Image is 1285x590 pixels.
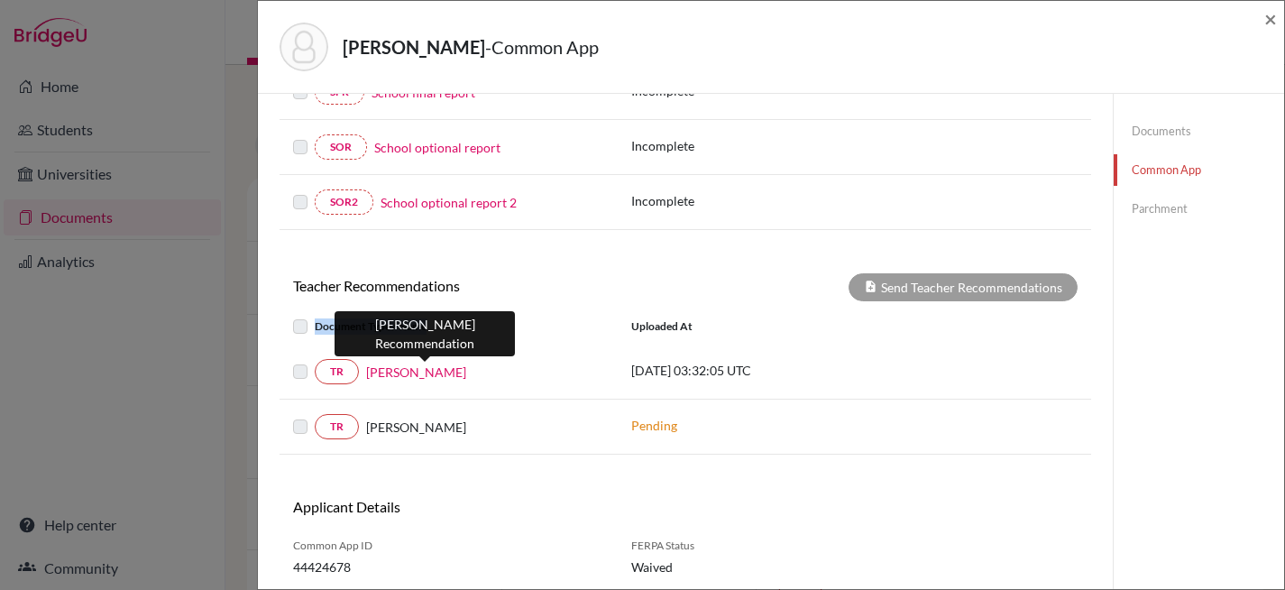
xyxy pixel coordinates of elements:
a: [PERSON_NAME] [366,363,466,382]
a: Documents [1114,115,1284,147]
strong: [PERSON_NAME] [343,36,485,58]
a: TR [315,359,359,384]
a: Parchment [1114,193,1284,225]
p: Incomplete [631,136,817,155]
span: FERPA Status [631,538,807,554]
div: Document Type / Name [280,316,618,337]
span: Common App ID [293,538,604,554]
span: 44424678 [293,558,604,576]
a: SOR [315,134,367,160]
span: Waived [631,558,807,576]
div: Uploaded at [618,316,888,337]
p: Incomplete [631,191,817,210]
span: × [1264,5,1277,32]
p: [DATE] 03:32:05 UTC [631,361,875,380]
div: Send Teacher Recommendations [849,273,1078,301]
span: - Common App [485,36,599,58]
h6: Applicant Details [293,498,672,515]
p: Pending [631,416,875,435]
div: [PERSON_NAME] Recommendation [335,311,515,356]
button: Close [1264,8,1277,30]
h6: Teacher Recommendations [280,277,685,294]
a: School optional report [374,138,500,157]
span: [PERSON_NAME] [366,418,466,437]
a: TR [315,414,359,439]
a: SOR2 [315,189,373,215]
a: School optional report 2 [381,193,517,212]
a: Common App [1114,154,1284,186]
